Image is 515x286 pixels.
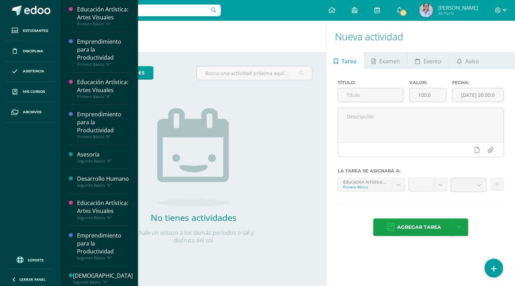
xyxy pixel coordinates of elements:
[452,80,504,85] label: Fecha:
[73,280,133,285] div: Segundo Básico "A"
[23,28,48,34] span: Estudiantes
[327,52,364,69] a: Tarea
[23,69,44,74] span: Asistencia
[410,88,446,102] input: Puntos máximos
[364,52,408,69] a: Examen
[77,38,130,66] a: Emprendimiento para la ProductividadPrimero Básico "A"
[424,53,442,70] span: Evento
[77,159,130,163] div: Segundo Básico "A"
[449,52,486,69] a: Aviso
[6,62,55,82] a: Asistencia
[77,38,130,62] div: Emprendimiento para la Productividad
[77,78,130,99] a: Educación Artística: Artes VisualesPrimero Básico "B"
[335,21,507,52] h1: Nueva actividad
[452,88,504,102] input: Fecha de entrega
[77,21,130,26] div: Primero Básico "A"
[338,168,504,173] label: La tarea se asignará a:
[77,215,130,220] div: Segundo Básico "A"
[380,53,400,70] span: Examen
[8,255,53,264] a: Soporte
[19,277,46,282] span: Cerrar panel
[6,21,55,41] a: Estudiantes
[397,219,441,236] span: Agregar tarea
[343,178,387,185] div: Educación Artística: Artes Visuales 'A'
[73,272,133,280] div: [DEMOGRAPHIC_DATA]
[343,185,387,189] div: Primero Básico
[28,258,44,262] span: Soporte
[23,48,43,54] span: Disciplina
[400,9,407,17] span: 42
[77,134,130,139] div: Primero Básico "B"
[338,178,405,191] a: Educación Artística: Artes Visuales 'A'Primero Básico
[77,62,130,67] div: Primero Básico "A"
[77,151,130,163] a: AsesoríaSegundo Básico "A"
[438,10,478,16] span: Mi Perfil
[77,94,130,99] div: Primero Básico "B"
[77,175,130,183] div: Desarrollo Humano
[124,229,263,244] p: Échale un vistazo a los demás períodos o sal y disfruta del sol
[69,21,318,52] h1: Actividades
[77,232,130,256] div: Emprendimiento para la Productividad
[338,80,404,85] label: Título:
[73,272,133,285] a: [DEMOGRAPHIC_DATA]Segundo Básico "A"
[77,110,130,134] div: Emprendimiento para la Productividad
[77,78,130,94] div: Educación Artística: Artes Visuales
[419,3,433,17] img: 1dda184af6efa5d482d83f07e0e6c382.png
[77,199,130,215] div: Educación Artística: Artes Visuales
[465,53,479,70] span: Aviso
[77,175,130,188] a: Desarrollo HumanoSegundo Básico "A"
[157,108,230,206] img: no_activities.png
[408,52,449,69] a: Evento
[23,89,45,95] span: Mis cursos
[197,66,312,80] input: Busca una actividad próxima aquí...
[65,5,221,16] input: Busca un usuario...
[23,109,41,115] span: Archivos
[77,183,130,188] div: Segundo Básico "A"
[77,256,130,260] div: Segundo Básico "A"
[77,232,130,260] a: Emprendimiento para la ProductividadSegundo Básico "A"
[6,82,55,102] a: Mis cursos
[77,6,130,26] a: Educación Artística: Artes VisualesPrimero Básico "A"
[77,110,130,139] a: Emprendimiento para la ProductividadPrimero Básico "B"
[409,80,447,85] label: Valor:
[6,102,55,123] a: Archivos
[77,6,130,21] div: Educación Artística: Artes Visuales
[438,4,478,11] span: [PERSON_NAME]
[6,41,55,62] a: Disciplina
[338,88,403,102] input: Título
[77,199,130,220] a: Educación Artística: Artes VisualesSegundo Básico "A"
[77,151,130,159] div: Asesoría
[341,53,356,70] span: Tarea
[124,212,263,223] h2: No tienes actividades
